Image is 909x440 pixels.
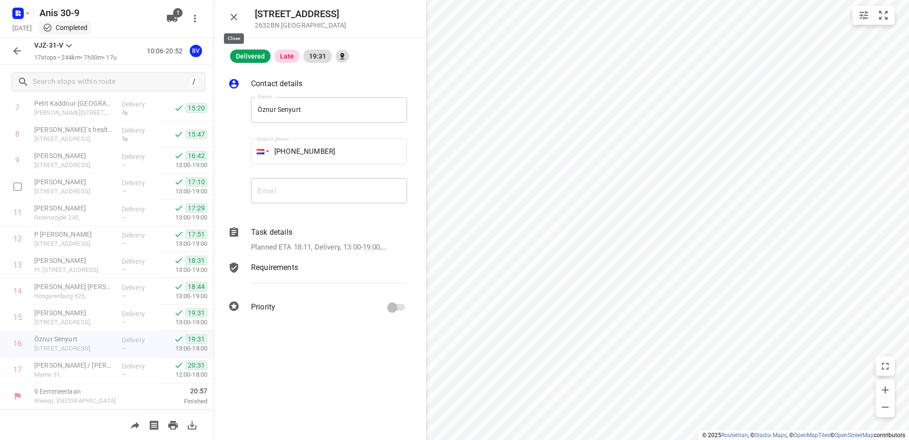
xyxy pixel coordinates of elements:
[251,262,298,273] p: Requirements
[721,432,748,439] a: Routetitan
[34,203,114,213] p: [PERSON_NAME]
[122,126,157,135] p: Delivery
[145,397,207,406] p: Finished
[122,214,126,221] span: —
[257,137,289,142] label: Mobile phone
[34,160,114,170] p: Professor Oudemansstraat 33,
[174,103,184,113] svg: Done
[702,432,905,439] li: © 2025 , © , © © contributors
[230,52,271,60] span: Delivered
[251,242,387,253] p: Planned ETA 18:11, Delivery, 13:00-19:00, 8 Min, 1 Unit, [GEOGRAPHIC_DATA] [GEOGRAPHIC_DATA]
[34,187,114,196] p: [STREET_ADDRESS],
[33,75,189,90] input: Search stops within route
[34,213,114,222] p: Groenezijde 230,
[34,334,114,344] p: Öznur Senyurt
[183,420,202,429] span: Download route
[15,130,19,139] div: 8
[34,396,133,406] p: Weesp, [GEOGRAPHIC_DATA]
[122,152,157,161] p: Delivery
[174,360,184,370] svg: Done
[13,287,22,296] div: 14
[122,240,126,247] span: —
[255,21,346,29] p: 2632BN [GEOGRAPHIC_DATA]
[13,313,22,322] div: 15
[122,266,126,273] span: —
[122,257,157,266] p: Delivery
[160,291,207,301] p: 13:00-19:00
[34,134,114,144] p: [STREET_ADDRESS],
[122,371,126,378] span: —
[34,318,114,327] p: [STREET_ADDRESS],
[122,335,157,345] p: Delivery
[185,282,207,291] span: 18:44
[122,345,126,352] span: —
[34,256,114,265] p: [PERSON_NAME]
[15,103,19,112] div: 7
[122,309,157,319] p: Delivery
[174,308,184,318] svg: Done
[34,151,114,160] p: [PERSON_NAME]
[303,52,332,60] span: 19:31
[34,308,114,318] p: [PERSON_NAME]
[228,78,407,91] div: Contact details
[854,6,873,25] button: Map settings
[185,103,207,113] span: 15:20
[336,50,349,63] div: Show driver's finish location
[34,265,114,275] p: Pr. [STREET_ADDRESS],
[834,432,874,439] a: OpenStreetMap
[145,420,164,429] span: Print shipping labels
[174,282,184,291] svg: Done
[185,334,207,344] span: 19:31
[228,227,407,253] div: Task detailsPlanned ETA 18:11, Delivery, 13:00-19:00, 8 Min, 1 Unit, [GEOGRAPHIC_DATA] [GEOGRAPHI...
[34,282,114,291] p: [PERSON_NAME] [PERSON_NAME]
[15,156,19,165] div: 9
[185,130,207,139] span: 15:47
[34,344,114,353] p: [STREET_ADDRESS],
[147,46,186,56] p: 10:06-20:52
[793,432,830,439] a: OpenMapTiles
[34,230,114,239] p: P [PERSON_NAME]
[13,365,22,374] div: 17
[160,187,207,196] p: 13:00-19:00
[754,432,787,439] a: Stadia Maps
[122,292,126,300] span: —
[173,8,183,18] span: 1
[34,177,114,187] p: [PERSON_NAME]
[34,108,114,118] p: [PERSON_NAME][STREET_ADDRESS],
[163,9,182,28] button: 1
[34,40,63,50] p: VJZ-31-V
[251,139,407,164] input: 1 (702) 123-4567
[8,177,27,196] span: Select
[189,77,199,87] div: /
[228,262,407,290] div: Requirements
[185,256,207,265] span: 18:31
[174,151,184,160] svg: Done
[251,227,292,238] p: Task details
[34,360,114,370] p: Kuzminsky / Larisa Kuzminsky
[122,178,157,188] p: Delivery
[174,203,184,213] svg: Done
[122,230,157,240] p: Delivery
[34,291,114,301] p: Hongarenburg 625,
[34,99,114,108] p: Petit Kaddour [GEOGRAPHIC_DATA]
[160,370,207,380] p: 12:00-18:00
[34,53,116,62] p: 17 stops • 244km • 7h30m • 17u
[251,139,269,164] div: Netherlands: + 31
[174,256,184,265] svg: Done
[185,230,207,239] span: 17:51
[13,260,22,270] div: 13
[13,208,22,217] div: 11
[174,334,184,344] svg: Done
[160,344,207,353] p: 13:00-19:00
[122,283,157,292] p: Delivery
[122,319,126,326] span: —
[122,161,126,169] span: —
[185,9,204,28] button: More
[34,387,133,396] p: 9 Eemmeerlaan
[852,6,895,25] div: small contained button group
[174,177,184,187] svg: Done
[13,234,22,243] div: 12
[160,160,207,170] p: 13:00-19:00
[186,46,205,55] span: Assigned to Bus VJZ-31-V
[174,230,184,239] svg: Done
